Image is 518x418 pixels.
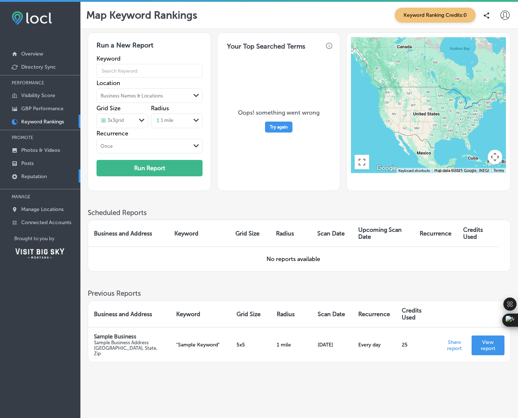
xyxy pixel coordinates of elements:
[352,220,414,246] th: Upcoming Scan Date
[477,339,499,352] p: View report
[101,118,124,124] div: 3 x 3 grid
[21,64,56,70] p: Directory Sync
[238,109,320,116] p: Oops! something went wrong
[355,155,369,169] button: Toggle fullscreen view
[231,301,271,327] th: Grid Size
[97,105,121,112] label: Grid Size
[88,246,499,271] td: No reports available
[97,130,203,137] label: Recurrence
[97,80,203,87] label: Location
[170,301,231,327] th: Keyword
[270,220,311,246] th: Radius
[375,164,399,173] a: Open this area in Google Maps (opens a new window)
[21,173,47,180] p: Reputation
[169,220,230,246] th: Keyword
[86,9,197,21] p: Map Keyword Rankings
[21,51,43,57] p: Overview
[97,41,203,55] h3: Run a New Report
[97,61,203,81] input: Search Keyword
[221,37,311,53] h3: Your Top Searched Terms
[21,119,64,125] p: Keyword Rankings
[231,327,271,362] td: 5x5
[21,92,55,99] p: Visibility Score
[375,164,399,173] img: Google
[271,327,312,362] td: 1 mile
[271,301,312,327] th: Radius
[434,169,489,173] span: Map data ©2025 Google, INEGI
[395,8,476,23] span: Keyword Ranking Credits: 0
[155,118,173,124] div: 1 mile
[21,219,71,226] p: Connected Accounts
[21,206,64,212] p: Manage Locations
[88,208,511,217] h3: Scheduled Reports
[21,160,34,166] p: Posts
[97,55,203,62] label: Keyword
[21,106,64,112] p: GBP Performance
[170,327,231,362] td: "Sample Keyword"
[97,160,203,176] button: Run Report
[94,333,165,340] p: Sample Business
[443,337,466,352] p: Share report
[21,147,60,153] p: Photos & Videos
[88,301,170,327] th: Business and Address
[398,168,430,173] button: Keyboard shortcuts
[12,11,52,25] img: fda3e92497d09a02dc62c9cd864e3231.png
[230,220,270,246] th: Grid Size
[352,301,396,327] th: Recurrence
[101,143,113,149] div: Once
[312,301,352,327] th: Scan Date
[312,327,352,362] td: [DATE]
[494,169,504,173] a: Terms (opens in new tab)
[488,150,502,164] button: Map camera controls
[14,247,65,259] img: Visit Big Sky Montana
[88,220,169,246] th: Business and Address
[265,122,292,133] button: Try again
[396,327,437,362] td: 25
[88,289,511,298] h3: Previous Reports
[472,335,504,355] a: View report
[101,93,163,99] div: Business Names & Locations
[151,105,169,112] label: Radius
[352,327,396,362] td: Every day
[14,236,80,241] p: Brought to you by
[94,340,165,356] p: Sample Business Address [GEOGRAPHIC_DATA], State, Zip
[457,220,499,246] th: Credits Used
[396,301,437,327] th: Credits Used
[311,220,352,246] th: Scan Date
[414,220,457,246] th: Recurrence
